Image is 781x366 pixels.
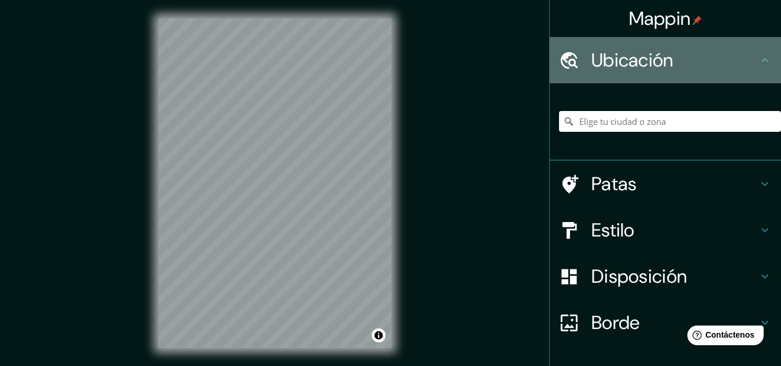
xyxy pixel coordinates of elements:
font: Borde [591,310,640,335]
div: Disposición [550,253,781,300]
font: Mappin [629,6,691,31]
div: Ubicación [550,37,781,83]
button: Activar o desactivar atribución [372,328,386,342]
div: Borde [550,300,781,346]
font: Ubicación [591,48,673,72]
font: Estilo [591,218,635,242]
div: Patas [550,161,781,207]
img: pin-icon.png [693,16,702,25]
canvas: Mapa [158,19,391,348]
font: Disposición [591,264,687,289]
font: Patas [591,172,637,196]
iframe: Lanzador de widgets de ayuda [678,321,768,353]
div: Estilo [550,207,781,253]
input: Elige tu ciudad o zona [559,111,781,132]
